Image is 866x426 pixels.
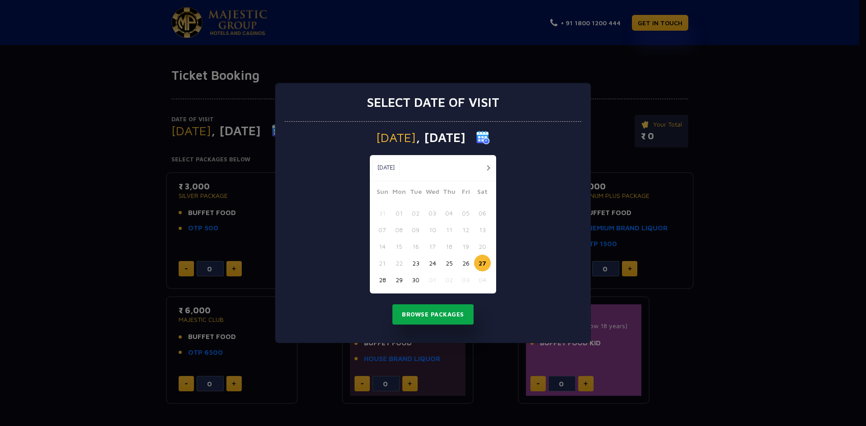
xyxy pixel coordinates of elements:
[416,131,465,144] span: , [DATE]
[376,131,416,144] span: [DATE]
[407,205,424,221] button: 02
[424,255,441,271] button: 24
[474,271,491,288] button: 04
[407,238,424,255] button: 16
[367,95,499,110] h3: Select date of visit
[391,221,407,238] button: 08
[392,304,474,325] button: Browse Packages
[391,187,407,199] span: Mon
[407,221,424,238] button: 09
[424,205,441,221] button: 03
[372,161,400,174] button: [DATE]
[474,238,491,255] button: 20
[374,221,391,238] button: 07
[474,187,491,199] span: Sat
[424,238,441,255] button: 17
[457,238,474,255] button: 19
[476,131,490,144] img: calender icon
[474,255,491,271] button: 27
[407,255,424,271] button: 23
[424,271,441,288] button: 01
[424,187,441,199] span: Wed
[391,255,407,271] button: 22
[441,238,457,255] button: 18
[374,187,391,199] span: Sun
[374,271,391,288] button: 28
[441,255,457,271] button: 25
[407,271,424,288] button: 30
[374,255,391,271] button: 21
[391,271,407,288] button: 29
[374,238,391,255] button: 14
[474,205,491,221] button: 06
[441,271,457,288] button: 02
[441,205,457,221] button: 04
[457,271,474,288] button: 03
[457,255,474,271] button: 26
[391,238,407,255] button: 15
[407,187,424,199] span: Tue
[424,221,441,238] button: 10
[391,205,407,221] button: 01
[474,221,491,238] button: 13
[457,187,474,199] span: Fri
[457,205,474,221] button: 05
[441,221,457,238] button: 11
[374,205,391,221] button: 31
[457,221,474,238] button: 12
[441,187,457,199] span: Thu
